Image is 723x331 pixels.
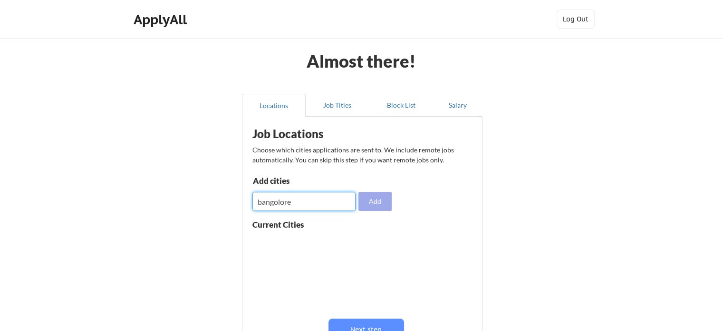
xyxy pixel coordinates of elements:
[433,94,483,117] button: Salary
[252,145,471,165] div: Choose which cities applications are sent to. We include remote jobs automatically. You can skip ...
[369,94,433,117] button: Block List
[295,52,427,70] div: Almost there!
[252,221,325,229] div: Current Cities
[306,94,369,117] button: Job Titles
[252,128,372,140] div: Job Locations
[358,192,392,211] button: Add
[557,10,595,29] button: Log Out
[252,192,356,211] input: Type here...
[242,94,306,117] button: Locations
[253,177,351,185] div: Add cities
[134,11,190,28] div: ApplyAll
